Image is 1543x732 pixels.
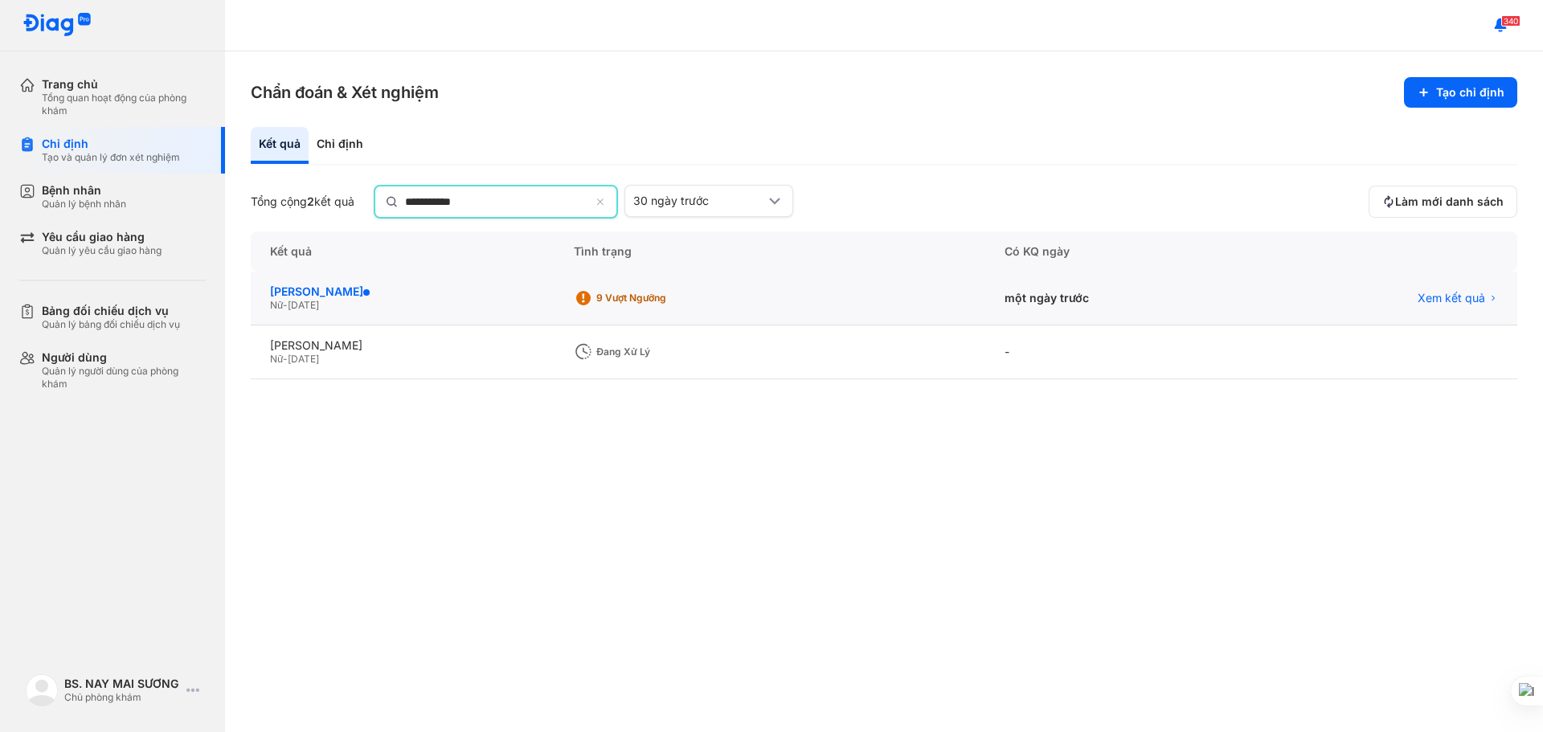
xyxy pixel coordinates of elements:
[64,677,180,691] div: BS. NAY MAI SƯƠNG
[1395,194,1504,209] span: Làm mới danh sách
[270,353,283,365] span: Nữ
[596,346,725,358] div: Đang xử lý
[251,231,555,272] div: Kết quả
[309,127,371,164] div: Chỉ định
[23,13,92,38] img: logo
[283,353,288,365] span: -
[1404,77,1517,108] button: Tạo chỉ định
[985,325,1255,379] div: -
[307,194,314,208] span: 2
[985,231,1255,272] div: Có KQ ngày
[270,284,535,299] div: [PERSON_NAME]
[1418,291,1485,305] span: Xem kết quả
[633,194,765,208] div: 30 ngày trước
[251,81,439,104] h3: Chẩn đoán & Xét nghiệm
[26,674,58,706] img: logo
[1369,186,1517,218] button: Làm mới danh sách
[42,92,206,117] div: Tổng quan hoạt động của phòng khám
[42,244,162,257] div: Quản lý yêu cầu giao hàng
[42,350,206,365] div: Người dùng
[42,365,206,391] div: Quản lý người dùng của phòng khám
[42,137,180,151] div: Chỉ định
[42,151,180,164] div: Tạo và quản lý đơn xét nghiệm
[596,292,725,305] div: 9 Vượt ngưỡng
[42,304,180,318] div: Bảng đối chiếu dịch vụ
[288,353,319,365] span: [DATE]
[283,299,288,311] span: -
[1501,15,1520,27] span: 340
[288,299,319,311] span: [DATE]
[251,194,354,209] div: Tổng cộng kết quả
[42,77,206,92] div: Trang chủ
[42,230,162,244] div: Yêu cầu giao hàng
[251,127,309,164] div: Kết quả
[985,272,1255,325] div: một ngày trước
[270,338,535,353] div: [PERSON_NAME]
[42,198,126,211] div: Quản lý bệnh nhân
[42,183,126,198] div: Bệnh nhân
[42,318,180,331] div: Quản lý bảng đối chiếu dịch vụ
[64,691,180,704] div: Chủ phòng khám
[555,231,985,272] div: Tình trạng
[270,299,283,311] span: Nữ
